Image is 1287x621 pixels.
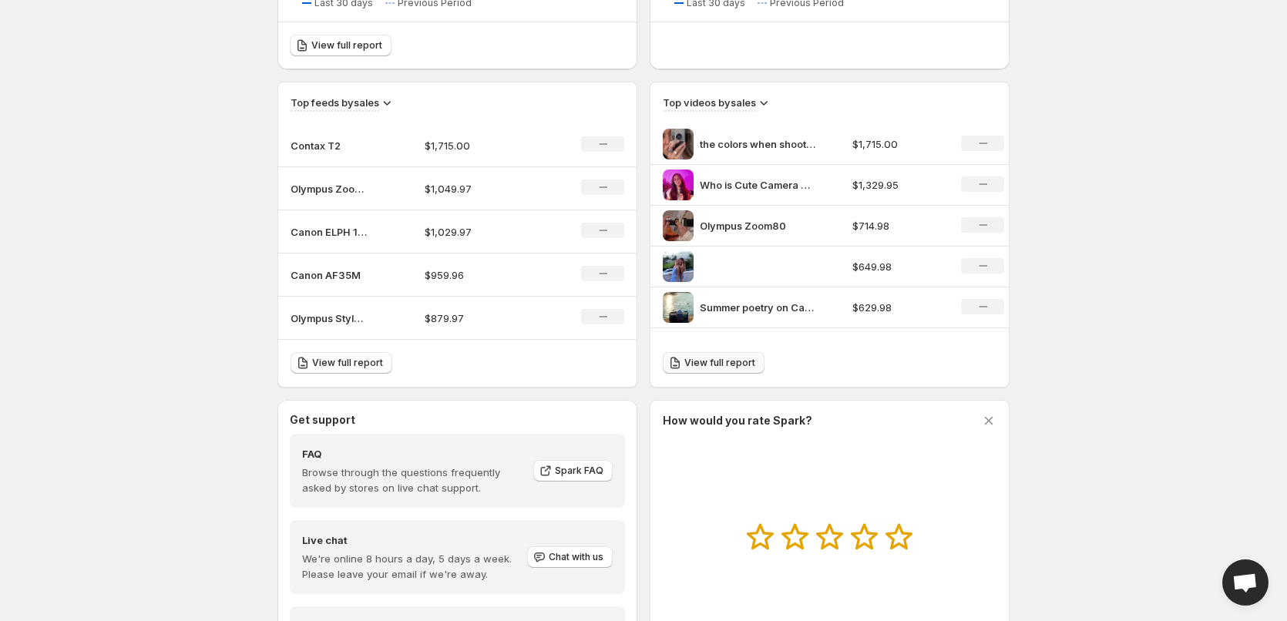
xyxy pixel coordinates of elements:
img: Olympus Zoom80 [663,210,694,241]
p: the colors when shooting on film in summer onfilm contaxt2 35mm [700,136,815,152]
p: Canon ELPH 135 [291,224,368,240]
p: $959.96 [425,267,534,283]
p: Canon AF35M [291,267,368,283]
h4: FAQ [302,446,523,462]
h3: Get support [290,412,355,428]
a: View full report [291,352,392,374]
p: $1,715.00 [425,138,534,153]
span: Chat with us [549,551,603,563]
p: Olympus Zoom 80 [291,181,368,196]
h4: Live chat [302,532,526,548]
span: View full report [312,357,383,369]
p: $649.98 [852,259,943,274]
span: View full report [311,39,382,52]
img: the colors when shooting on film in summer onfilm contaxt2 35mm [663,129,694,159]
a: View full report [663,352,764,374]
a: View full report [290,35,391,56]
p: $1,715.00 [852,136,943,152]
h3: Top videos by sales [663,95,756,110]
p: $1,329.95 [852,177,943,193]
a: Open chat [1222,559,1269,606]
p: Who is Cute Camera Co If youre thinking about getting into film photography look no further We ar... [700,177,815,193]
p: $1,049.97 [425,181,534,196]
p: $879.97 [425,310,534,326]
img: Summer poetry on Canon AE1 program ever tried this cam [663,292,694,323]
p: Summer poetry on Canon AE1 program ever tried this cam [700,300,815,315]
h3: How would you rate Spark? [663,413,812,428]
p: Olympus Zoom80 [700,218,815,233]
button: Chat with us [527,546,613,568]
span: View full report [684,357,755,369]
a: Spark FAQ [533,460,613,482]
span: Spark FAQ [555,465,603,477]
p: $714.98 [852,218,943,233]
p: Browse through the questions frequently asked by stores on live chat support. [302,465,523,495]
p: $629.98 [852,300,943,315]
img: Who is Cute Camera Co If youre thinking about getting into film photography look no further We ar... [663,170,694,200]
p: We're online 8 hours a day, 5 days a week. Please leave your email if we're away. [302,551,526,582]
h3: Top feeds by sales [291,95,379,110]
p: Contax T2 [291,138,368,153]
p: $1,029.97 [425,224,534,240]
p: Olympus Stylus Epic 115 [291,310,368,326]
